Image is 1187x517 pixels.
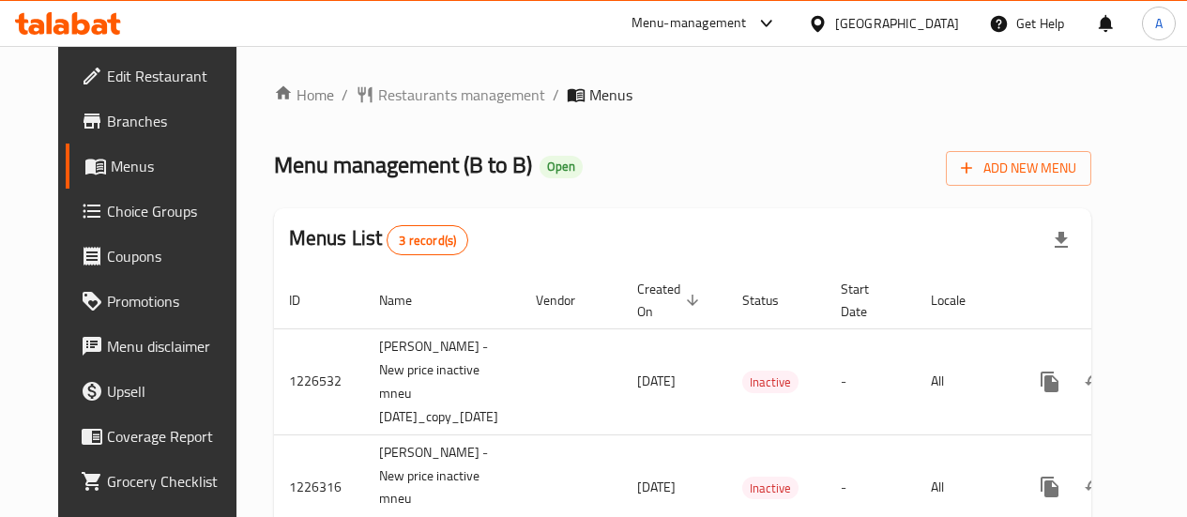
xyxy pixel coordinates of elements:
td: 1226532 [274,328,364,434]
a: Coupons [66,234,256,279]
span: Choice Groups [107,200,241,222]
span: Vendor [536,289,600,312]
span: Menus [111,155,241,177]
span: Edit Restaurant [107,65,241,87]
span: ID [289,289,325,312]
a: Restaurants management [356,84,545,106]
span: Restaurants management [378,84,545,106]
span: Locale [931,289,990,312]
button: more [1027,359,1073,404]
span: Status [742,289,803,312]
div: [GEOGRAPHIC_DATA] [835,13,959,34]
a: Menu disclaimer [66,324,256,369]
span: Coverage Report [107,425,241,448]
button: Add New Menu [946,151,1091,186]
a: Promotions [66,279,256,324]
span: Menu management ( B to B ) [274,144,532,186]
span: Open [540,159,583,175]
a: Coverage Report [66,414,256,459]
h2: Menus List [289,224,468,255]
span: [DATE] [637,369,676,393]
button: Change Status [1073,359,1118,404]
span: Promotions [107,290,241,312]
button: more [1027,464,1073,509]
span: 3 record(s) [388,232,467,250]
span: Coupons [107,245,241,267]
span: Created On [637,278,705,323]
a: Branches [66,99,256,144]
button: Change Status [1073,464,1118,509]
span: Name [379,289,436,312]
div: Open [540,156,583,178]
span: Add New Menu [961,157,1076,180]
span: Upsell [107,380,241,403]
a: Menus [66,144,256,189]
li: / [342,84,348,106]
li: / [553,84,559,106]
nav: breadcrumb [274,84,1092,106]
span: Inactive [742,372,799,393]
td: All [916,328,1012,434]
span: A [1155,13,1163,34]
a: Home [274,84,334,106]
div: Export file [1039,218,1084,263]
span: Menus [589,84,632,106]
td: - [826,328,916,434]
a: Choice Groups [66,189,256,234]
span: Menu disclaimer [107,335,241,357]
a: Upsell [66,369,256,414]
td: [PERSON_NAME] - New price inactive mneu [DATE]_copy_[DATE] [364,328,521,434]
a: Grocery Checklist [66,459,256,504]
div: Menu-management [632,12,747,35]
span: Branches [107,110,241,132]
span: [DATE] [637,475,676,499]
span: Grocery Checklist [107,470,241,493]
span: Inactive [742,478,799,499]
a: Edit Restaurant [66,53,256,99]
span: Start Date [841,278,893,323]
